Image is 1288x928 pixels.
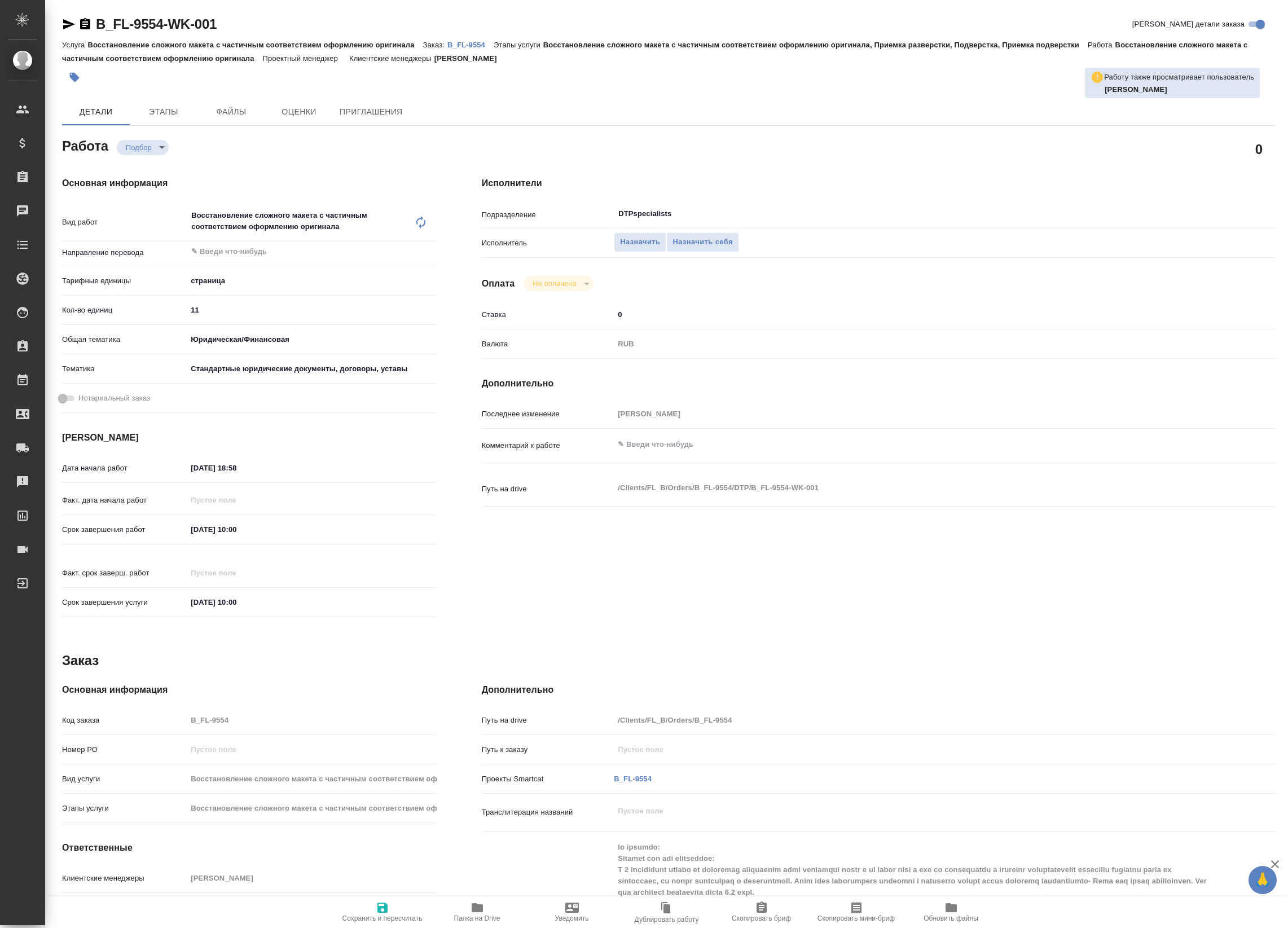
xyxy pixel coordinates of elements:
[482,238,614,249] p: Исполнитель
[482,309,614,320] p: Ставка
[62,683,437,697] h4: Основная информация
[614,306,1209,323] input: ✎ Введи что-нибудь
[529,279,579,288] button: Не оплачена
[62,652,99,670] h2: Заказ
[1088,41,1115,49] p: Работа
[635,916,699,923] span: Дублировать работу
[482,177,1276,190] h4: Исполнители
[482,408,614,420] p: Последнее изменение
[187,800,436,816] input: Пустое поле
[137,105,191,119] span: Этапы
[1249,866,1277,894] button: 🙏
[335,896,430,928] button: Сохранить и пересчитать
[614,406,1209,422] input: Пустое поле
[524,276,593,291] div: Подбор
[543,41,1088,49] p: Восстановление сложного макета с частичным соответствием оформлению оригинала, Приемка разверстки...
[187,741,436,758] input: Пустое поле
[614,775,652,783] a: B_FL-9554
[423,41,447,49] p: Заказ:
[1253,868,1272,892] span: 🙏
[340,105,403,119] span: Приглашения
[62,217,187,228] p: Вид работ
[555,914,589,922] span: Уведомить
[817,914,895,922] span: Скопировать мини-бриф
[62,247,187,258] p: Направление перевода
[482,338,614,350] p: Валюта
[342,914,423,922] span: Сохранить и пересчитать
[187,271,436,291] div: страница
[187,521,285,538] input: ✎ Введи что-нибудь
[62,463,187,474] p: Дата начала работ
[620,236,660,249] span: Назначить
[69,105,123,119] span: Детали
[62,41,87,49] p: Услуга
[62,568,187,579] p: Факт. срок заверш. работ
[62,431,437,445] h4: [PERSON_NAME]
[904,896,999,928] button: Обновить файлы
[672,236,732,249] span: Назначить себя
[190,245,395,258] input: ✎ Введи что-нибудь
[187,565,285,581] input: Пустое поле
[187,330,436,349] div: Юридическая/Финансовая
[62,65,87,90] button: Добавить тэг
[187,302,436,318] input: ✎ Введи что-нибудь
[62,715,187,726] p: Код заказа
[272,105,326,119] span: Оценки
[614,741,1209,758] input: Пустое поле
[117,140,169,155] div: Подбор
[619,896,714,928] button: Дублировать работу
[78,17,92,31] button: Скопировать ссылку
[809,896,904,928] button: Скопировать мини-бриф
[482,744,614,755] p: Путь к заказу
[1132,19,1245,30] span: [PERSON_NAME] детали заказа
[454,914,500,922] span: Папка на Drive
[1105,84,1254,95] p: Васютченко Александр
[614,232,666,252] button: Назначить
[62,17,76,31] button: Скопировать ссылку для ЯМессенджера
[62,135,108,155] h2: Работа
[732,914,791,922] span: Скопировать бриф
[87,41,423,49] p: Восстановление сложного макета с частичным соответствием оформлению оригинала
[924,914,978,922] span: Обновить файлы
[614,478,1209,498] textarea: /Clients/FL_B/Orders/B_FL-9554/DTP/B_FL-9554-WK-001
[62,773,187,785] p: Вид услуги
[482,683,1276,697] h4: Дополнительно
[1203,213,1206,215] button: Open
[187,771,436,787] input: Пустое поле
[430,896,525,928] button: Папка на Drive
[204,105,258,119] span: Файлы
[122,143,155,152] button: Подбор
[62,841,437,855] h4: Ответственные
[62,744,187,755] p: Номер РО
[62,495,187,506] p: Факт. дата начала работ
[434,54,505,63] p: [PERSON_NAME]
[62,803,187,814] p: Этапы услуги
[482,277,515,291] h4: Оплата
[78,393,150,404] span: Нотариальный заказ
[1104,72,1254,83] p: Работу также просматривает пользователь
[714,896,809,928] button: Скопировать бриф
[62,363,187,375] p: Тематика
[482,483,614,495] p: Путь на drive
[349,54,434,63] p: Клиентские менеджеры
[62,305,187,316] p: Кол-во единиц
[482,773,614,785] p: Проекты Smartcat
[482,807,614,818] p: Транслитерация названий
[666,232,738,252] button: Назначить себя
[62,597,187,608] p: Срок завершения услуги
[447,39,494,49] a: B_FL-9554
[614,712,1209,728] input: Пустое поле
[187,492,285,508] input: Пустое поле
[62,873,187,884] p: Клиентские менеджеры
[1105,85,1167,94] b: [PERSON_NAME]
[1255,139,1263,159] h2: 0
[430,250,433,253] button: Open
[187,594,285,610] input: ✎ Введи что-нибудь
[187,712,436,728] input: Пустое поле
[62,524,187,535] p: Срок завершения работ
[96,16,217,32] a: B_FL-9554-WK-001
[187,460,285,476] input: ✎ Введи что-нибудь
[62,177,437,190] h4: Основная информация
[447,41,494,49] p: B_FL-9554
[482,377,1276,390] h4: Дополнительно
